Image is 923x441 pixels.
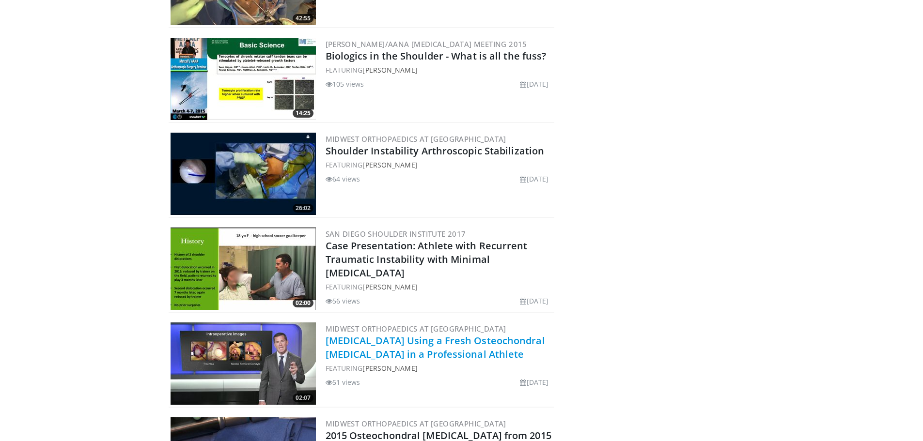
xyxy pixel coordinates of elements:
a: 14:25 [171,38,316,120]
li: 51 views [326,377,360,387]
a: Midwest Orthopaedics at [GEOGRAPHIC_DATA] [326,134,506,144]
a: Midwest Orthopaedics at [GEOGRAPHIC_DATA] [326,324,506,334]
a: 02:07 [171,322,316,405]
div: FEATURING [326,363,553,373]
li: 56 views [326,296,360,306]
a: [PERSON_NAME] [362,364,417,373]
a: San Diego Shoulder Institute 2017 [326,229,466,239]
li: 64 views [326,174,360,184]
a: Shoulder Instability Arthroscopic Stabilization [326,144,545,157]
img: ab694ee7-c738-418e-ae53-30d7dcb5faba.300x170_q85_crop-smart_upscale.jpg [171,38,316,120]
a: [PERSON_NAME] [362,65,417,75]
a: [PERSON_NAME] [362,282,417,291]
a: 26:02 [171,133,316,215]
li: 105 views [326,79,364,89]
a: [PERSON_NAME]/AANA [MEDICAL_DATA] Meeting 2015 [326,39,527,49]
span: 14:25 [293,109,313,118]
a: 02:00 [171,228,316,310]
a: Biologics in the Shoulder - What is all the fuss? [326,49,547,62]
div: FEATURING [326,160,553,170]
a: Midwest Orthopaedics at [GEOGRAPHIC_DATA] [326,419,506,428]
img: f5ace931-6888-43ee-8735-7454d0af5283.300x170_q85_crop-smart_upscale.jpg [171,133,316,215]
span: 02:00 [293,299,313,307]
a: [PERSON_NAME] [362,160,417,169]
div: FEATURING [326,65,553,75]
a: [MEDICAL_DATA] Using a Fresh Osteochondral [MEDICAL_DATA] in a Professional Athlete [326,334,545,361]
span: 26:02 [293,204,313,213]
li: [DATE] [520,377,548,387]
li: [DATE] [520,174,548,184]
span: 02:07 [293,394,313,402]
span: 42:55 [293,14,313,23]
div: FEATURING [326,282,553,292]
li: [DATE] [520,296,548,306]
img: 1545158f-5735-455a-893a-3cd6911da6da.300x170_q85_crop-smart_upscale.jpg [171,322,316,405]
img: 69fb12b2-1d9d-43dc-bdde-9ffa4ce595a0.300x170_q85_crop-smart_upscale.jpg [171,228,316,310]
a: Case Presentation: Athlete with Recurrent Traumatic Instability with Minimal [MEDICAL_DATA] [326,239,528,279]
li: [DATE] [520,79,548,89]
